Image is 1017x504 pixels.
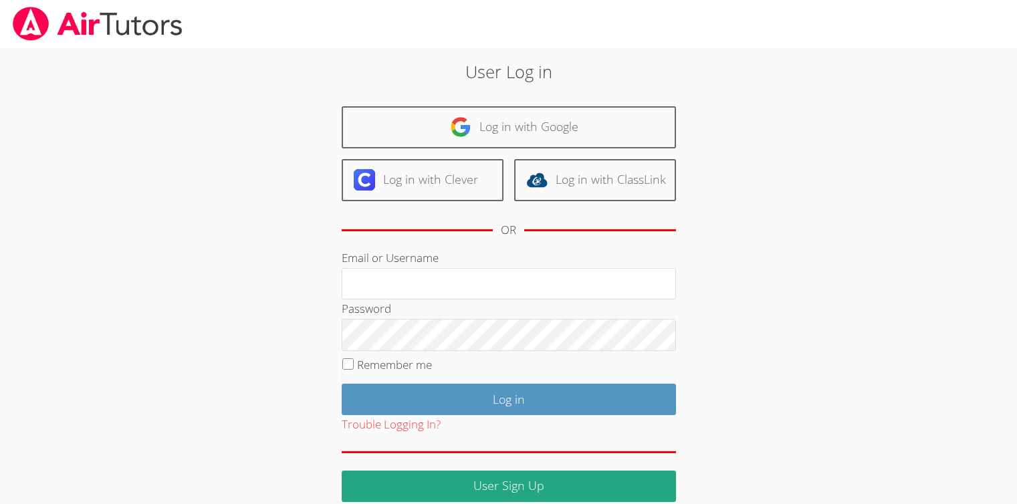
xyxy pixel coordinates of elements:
label: Email or Username [342,250,439,265]
label: Remember me [357,357,432,372]
a: Log in with Clever [342,159,503,201]
img: airtutors_banner-c4298cdbf04f3fff15de1276eac7730deb9818008684d7c2e4769d2f7ddbe033.png [11,7,184,41]
img: clever-logo-6eab21bc6e7a338710f1a6ff85c0baf02591cd810cc4098c63d3a4b26e2feb20.svg [354,169,375,191]
input: Log in [342,384,676,415]
h2: User Log in [234,59,783,84]
div: OR [501,221,516,240]
label: Password [342,301,391,316]
button: Trouble Logging In? [342,415,441,434]
a: User Sign Up [342,471,676,502]
a: Log in with Google [342,106,676,148]
a: Log in with ClassLink [514,159,676,201]
img: classlink-logo-d6bb404cc1216ec64c9a2012d9dc4662098be43eaf13dc465df04b49fa7ab582.svg [526,169,548,191]
img: google-logo-50288ca7cdecda66e5e0955fdab243c47b7ad437acaf1139b6f446037453330a.svg [450,116,471,138]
